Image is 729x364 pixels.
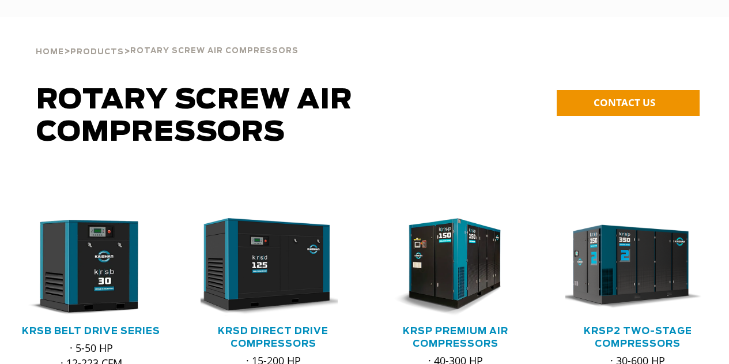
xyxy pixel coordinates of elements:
a: Products [70,46,124,57]
a: KRSB Belt Drive Series [22,327,160,336]
span: Products [70,48,124,56]
a: Home [36,46,64,57]
a: KRSP2 Two-Stage Compressors [584,327,692,348]
img: krsd125 [192,218,338,316]
img: krsp350 [557,218,702,316]
span: Rotary Screw Air Compressors [36,87,353,147]
div: krsd125 [201,218,346,316]
img: krsb30 [10,218,156,316]
a: KRSD Direct Drive Compressors [218,327,328,348]
div: krsp150 [383,218,528,316]
img: krsp150 [375,218,520,316]
span: Home [36,48,64,56]
span: Rotary Screw Air Compressors [130,47,299,55]
div: krsp350 [565,218,711,316]
div: krsb30 [18,218,164,316]
div: > > [36,17,299,61]
a: KRSP Premium Air Compressors [403,327,508,348]
span: CONTACT US [594,96,655,109]
a: CONTACT US [557,90,700,116]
